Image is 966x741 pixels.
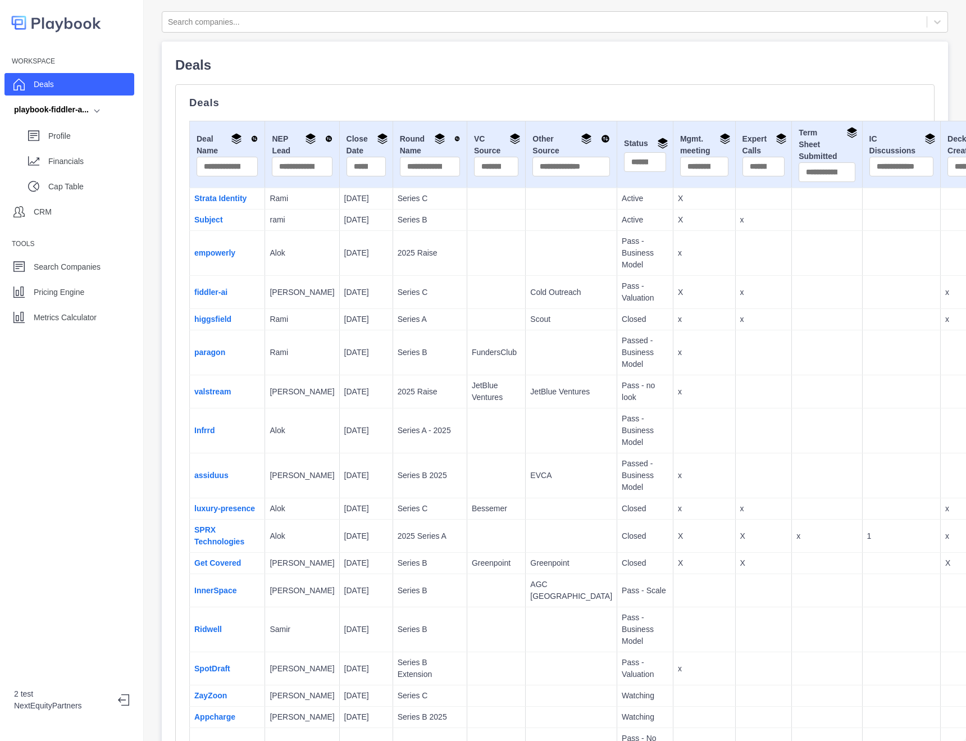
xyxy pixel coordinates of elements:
[472,557,521,569] p: Greenpoint
[796,530,857,542] p: x
[622,530,668,542] p: Closed
[194,712,235,721] a: Appcharge
[622,335,668,370] p: Passed - Business Model
[344,313,388,325] p: [DATE]
[398,690,462,702] p: Series C
[678,530,731,542] p: X
[472,503,521,515] p: Bessemer
[740,503,787,515] p: x
[194,625,222,634] a: Ridwell
[740,557,787,569] p: X
[622,235,668,271] p: Pass - Business Model
[434,133,445,144] img: Group By
[194,504,255,513] a: luxury-presence
[680,133,728,157] div: Mgmt. meeting
[344,386,388,398] p: [DATE]
[532,133,610,157] div: Other Source
[48,130,134,142] p: Profile
[344,214,388,226] p: [DATE]
[530,287,612,298] p: Cold Outreach
[622,280,668,304] p: Pass - Valuation
[344,425,388,437] p: [DATE]
[622,612,668,647] p: Pass - Business Model
[657,138,668,149] img: Group By
[48,181,134,193] p: Cap Table
[194,387,231,396] a: valstream
[530,313,612,325] p: Scout
[398,313,462,325] p: Series A
[377,133,388,144] img: Group By
[270,711,334,723] p: [PERSON_NAME]
[530,579,612,602] p: AGC [GEOGRAPHIC_DATA]
[398,193,462,204] p: Series C
[398,530,462,542] p: 2025 Series A
[678,347,731,358] p: x
[34,206,52,218] p: CRM
[622,690,668,702] p: Watching
[344,585,388,597] p: [DATE]
[34,287,84,298] p: Pricing Engine
[11,11,101,34] img: logo-colored
[398,557,462,569] p: Series B
[678,503,731,515] p: x
[344,347,388,358] p: [DATE]
[272,133,332,157] div: NEP Lead
[194,315,231,324] a: higgsfield
[14,104,89,116] div: playbook-fiddler-a...
[678,557,731,569] p: X
[398,585,462,597] p: Series B
[398,386,462,398] p: 2025 Raise
[197,133,258,157] div: Deal Name
[678,663,731,675] p: x
[472,347,521,358] p: FundersClub
[740,530,787,542] p: X
[194,558,241,567] a: Get Covered
[924,133,936,144] img: Group By
[678,247,731,259] p: x
[622,503,668,515] p: Closed
[347,133,386,157] div: Close Date
[34,261,101,273] p: Search Companies
[344,530,388,542] p: [DATE]
[678,386,731,398] p: x
[270,663,334,675] p: [PERSON_NAME]
[869,133,933,157] div: IC Discussions
[325,133,332,144] img: Sort
[622,711,668,723] p: Watching
[270,585,334,597] p: [PERSON_NAME]
[398,711,462,723] p: Series B 2025
[622,585,668,597] p: Pass - Scale
[678,470,731,481] p: x
[270,214,334,226] p: rami
[398,287,462,298] p: Series C
[846,127,858,138] img: Group By
[34,312,97,324] p: Metrics Calculator
[472,380,521,403] p: JetBlue Ventures
[398,503,462,515] p: Series C
[270,193,334,204] p: Rami
[454,133,460,144] img: Sort
[48,156,134,167] p: Financials
[867,530,936,542] p: 1
[398,214,462,226] p: Series B
[344,193,388,204] p: [DATE]
[622,657,668,680] p: Pass - Valuation
[678,313,731,325] p: x
[194,194,247,203] a: Strata Identity
[270,557,334,569] p: [PERSON_NAME]
[530,386,612,398] p: JetBlue Ventures
[398,347,462,358] p: Series B
[509,133,521,144] img: Group By
[344,470,388,481] p: [DATE]
[194,288,227,297] a: fiddler-ai
[622,313,668,325] p: Closed
[622,458,668,493] p: Passed - Business Model
[601,133,610,144] img: Sort
[719,133,731,144] img: Group By
[622,380,668,403] p: Pass - no look
[270,313,334,325] p: Rami
[530,470,612,481] p: EVCA
[530,557,612,569] p: Greenpoint
[344,690,388,702] p: [DATE]
[678,287,731,298] p: X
